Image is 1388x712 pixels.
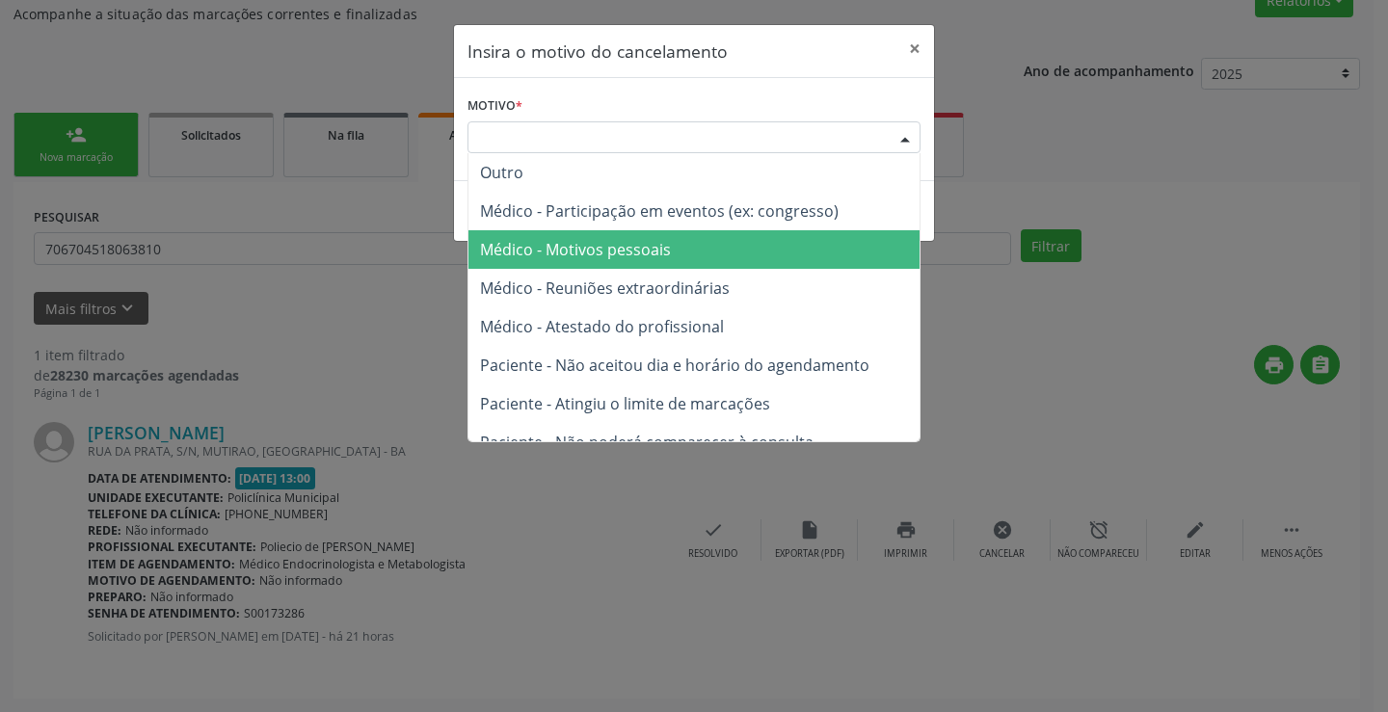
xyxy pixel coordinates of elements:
span: Médico - Participação em eventos (ex: congresso) [480,200,839,222]
label: Motivo [467,92,522,121]
span: Paciente - Atingiu o limite de marcações [480,393,770,414]
span: Outro [480,162,523,183]
span: Médico - Atestado do profissional [480,316,724,337]
span: Médico - Reuniões extraordinárias [480,277,730,299]
span: Paciente - Não aceitou dia e horário do agendamento [480,355,869,376]
span: Médico - Motivos pessoais [480,239,671,260]
span: Paciente - Não poderá comparecer à consulta [480,432,814,453]
button: Close [895,25,934,72]
h5: Insira o motivo do cancelamento [467,39,728,64]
